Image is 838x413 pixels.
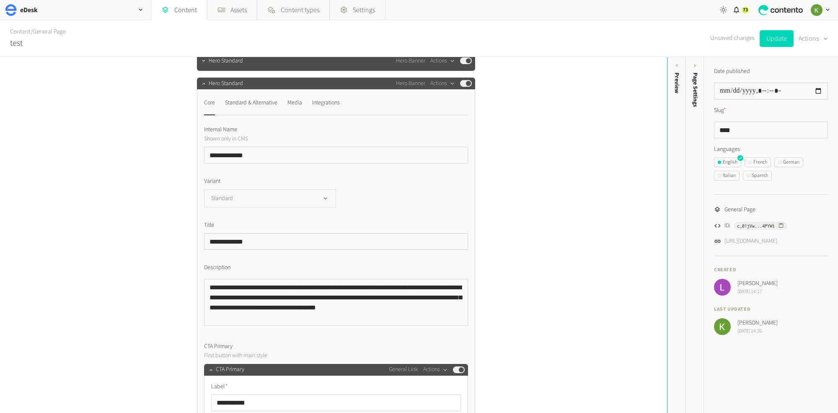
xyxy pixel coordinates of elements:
[430,56,455,66] button: Actions
[748,158,767,166] div: French
[33,27,65,36] a: General Page
[714,106,726,115] label: Slug
[209,79,243,88] span: Hero Standard
[209,57,243,65] span: Hero Standard
[353,5,375,15] span: Settings
[724,237,777,246] a: [URL][DOMAIN_NAME]
[714,306,828,313] h4: Last updated
[714,266,828,274] h4: Created
[211,382,228,391] span: Label
[204,125,237,134] span: Internal Name
[204,351,395,360] p: First button with main style
[204,96,215,109] div: Core
[745,157,771,167] button: French
[714,157,741,167] button: English
[5,4,17,16] img: eDesk
[714,67,750,76] label: Date published
[718,172,736,179] div: Italian
[774,157,803,167] button: German
[430,78,455,88] button: Actions
[724,221,730,230] span: ID:
[714,318,731,335] img: Keelin Terry
[760,30,794,47] button: Update
[737,279,778,288] span: [PERSON_NAME]
[312,96,340,109] div: Integrations
[396,79,425,88] span: Hero Banner
[389,365,418,374] span: General Link
[718,158,737,166] div: English
[799,30,828,47] button: Actions
[672,73,681,94] div: Preview
[10,27,31,36] a: Content
[204,134,395,143] p: Shown only in CMS
[710,34,755,43] span: Unsaved changes
[691,73,700,107] span: Page Settings
[20,5,38,15] h2: eDesk
[778,158,799,166] div: German
[287,96,302,109] div: Media
[714,279,731,296] img: Lily McDonnell
[204,221,214,230] span: Title
[743,171,772,181] button: Spanish
[216,365,244,374] span: CTA Primary
[396,57,425,65] span: Hero Banner
[734,222,787,230] button: c_01jVw...4PYWt
[724,205,755,214] span: General Page
[737,319,778,327] span: [PERSON_NAME]
[281,5,319,15] span: Content types
[10,37,23,49] h2: test
[204,189,336,208] button: Standard
[737,288,778,296] span: [DATE] 14:17
[747,172,768,179] div: Spanish
[204,342,233,351] span: CTA Primary
[204,263,230,272] span: Description
[811,4,822,16] img: Keelin Terry
[423,365,448,375] button: Actions
[225,96,277,109] div: Standard & Alternative
[714,145,828,154] label: Languages
[743,6,748,14] span: 73
[737,222,775,230] span: c_01jVw...4PYWt
[204,177,220,186] span: Variant
[714,171,740,181] button: Italian
[31,27,33,36] span: /
[737,327,778,335] span: [DATE] 14:20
